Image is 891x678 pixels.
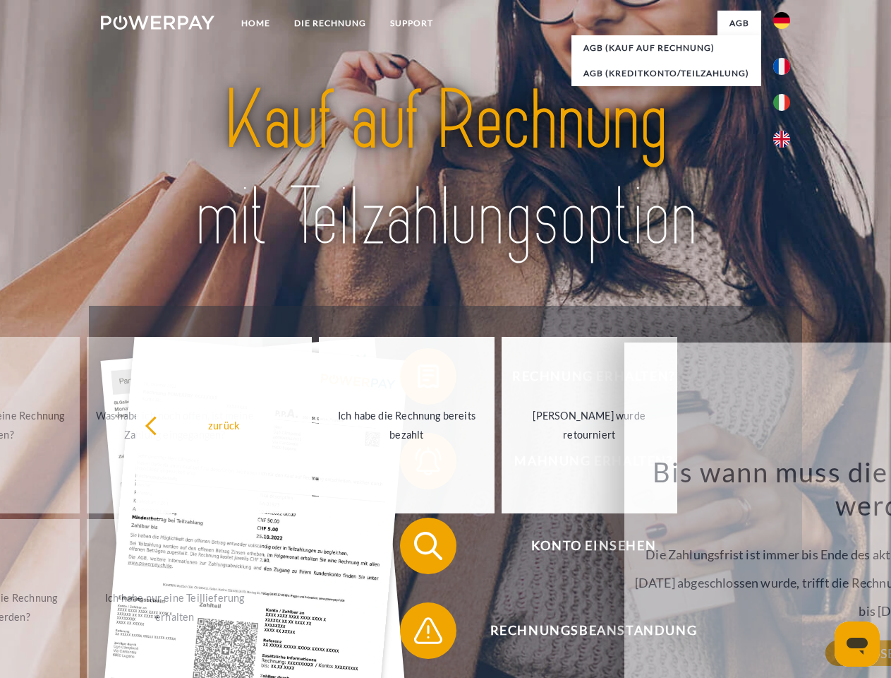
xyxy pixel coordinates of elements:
[101,16,214,30] img: logo-powerpay-white.svg
[411,613,446,648] img: qb_warning.svg
[510,406,669,444] div: [PERSON_NAME] wurde retourniert
[773,58,790,75] img: fr
[87,337,262,513] a: Was habe ich noch offen, ist meine Zahlung eingegangen?
[411,528,446,564] img: qb_search.svg
[378,11,445,36] a: SUPPORT
[835,621,880,667] iframe: Schaltfläche zum Öffnen des Messaging-Fensters
[420,518,766,574] span: Konto einsehen
[95,406,254,444] div: Was habe ich noch offen, ist meine Zahlung eingegangen?
[571,35,761,61] a: AGB (Kauf auf Rechnung)
[773,12,790,29] img: de
[282,11,378,36] a: DIE RECHNUNG
[773,131,790,148] img: en
[571,61,761,86] a: AGB (Kreditkonto/Teilzahlung)
[229,11,282,36] a: Home
[95,588,254,626] div: Ich habe nur eine Teillieferung erhalten
[145,415,303,434] div: zurück
[400,518,767,574] button: Konto einsehen
[327,406,486,444] div: Ich habe die Rechnung bereits bezahlt
[773,94,790,111] img: it
[135,68,756,270] img: title-powerpay_de.svg
[717,11,761,36] a: agb
[420,602,766,659] span: Rechnungsbeanstandung
[400,602,767,659] button: Rechnungsbeanstandung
